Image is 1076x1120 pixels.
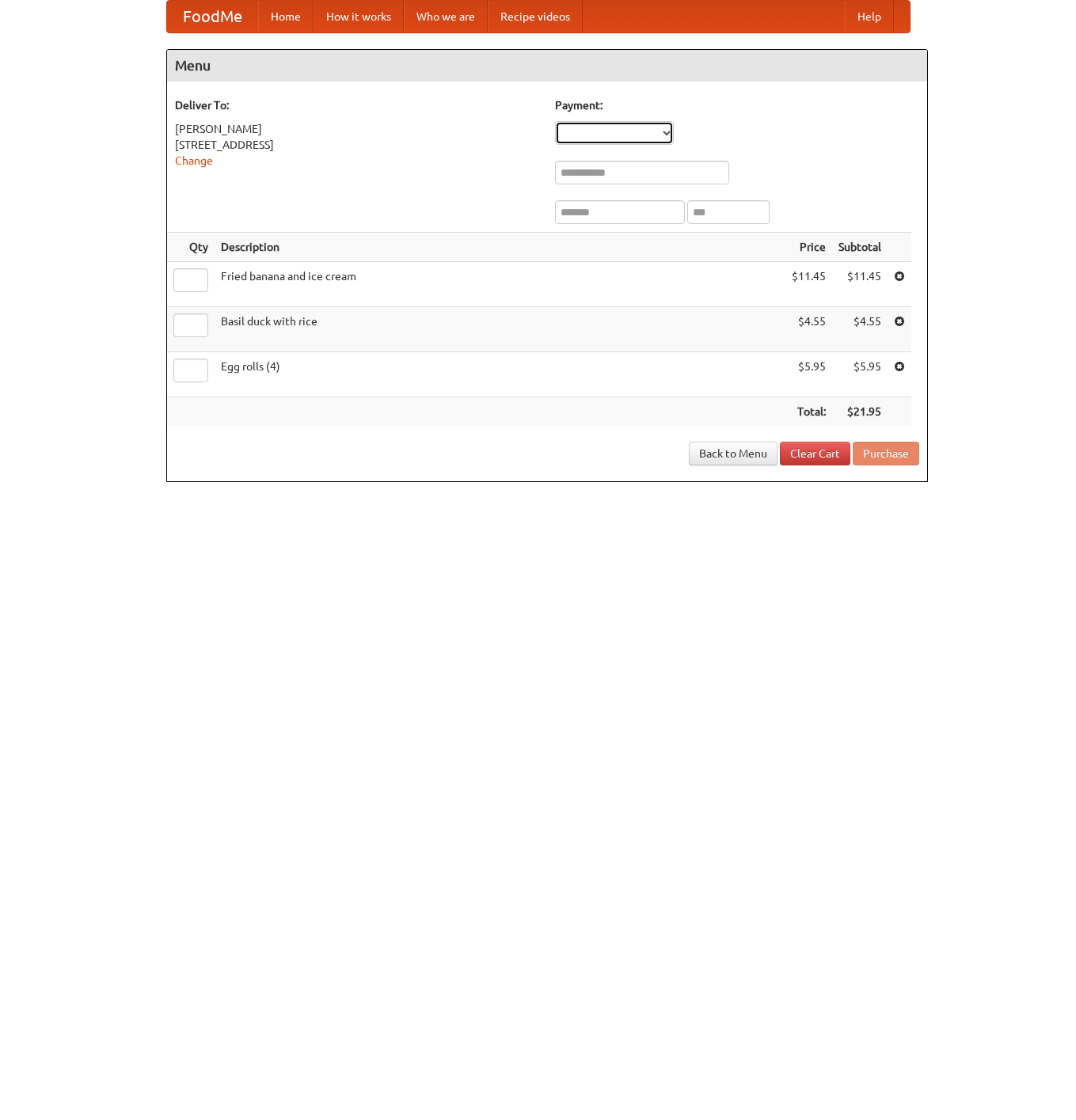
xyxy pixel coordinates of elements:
[175,154,213,167] a: Change
[175,137,539,153] div: [STREET_ADDRESS]
[215,262,785,307] td: Fried banana and ice cream
[832,262,888,307] td: $11.45
[853,442,919,465] button: Purchase
[832,307,888,352] td: $4.55
[832,352,888,397] td: $5.95
[555,97,919,113] h5: Payment:
[785,397,832,427] th: Total:
[167,233,215,262] th: Qty
[404,1,488,32] a: Who we are
[488,1,583,32] a: Recipe videos
[785,307,832,352] td: $4.55
[832,397,888,427] th: $21.95
[215,307,785,352] td: Basil duck with rice
[167,1,258,32] a: FoodMe
[215,233,785,262] th: Description
[258,1,314,32] a: Home
[167,50,927,82] h4: Menu
[785,262,832,307] td: $11.45
[845,1,894,32] a: Help
[785,233,832,262] th: Price
[175,121,539,137] div: [PERSON_NAME]
[689,442,778,465] a: Back to Menu
[314,1,404,32] a: How it works
[785,352,832,397] td: $5.95
[780,442,850,465] a: Clear Cart
[175,97,539,113] h5: Deliver To:
[215,352,785,397] td: Egg rolls (4)
[832,233,888,262] th: Subtotal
